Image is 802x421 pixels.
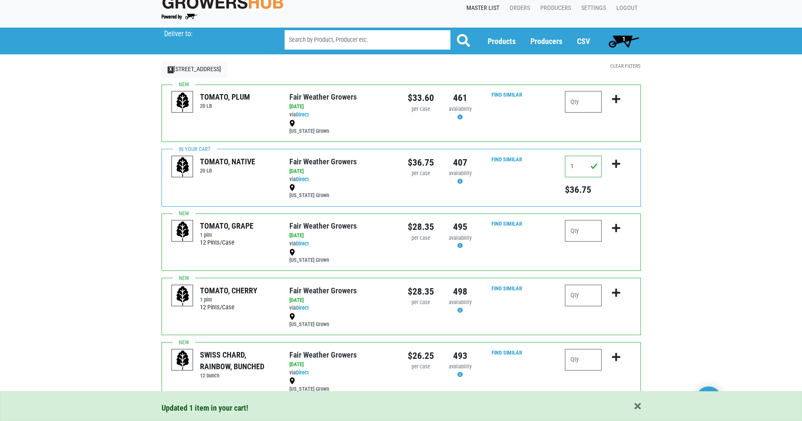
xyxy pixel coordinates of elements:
div: [US_STATE] Grown [289,377,394,393]
span: 1 [622,35,625,42]
div: Updated 1 item in your cart! [162,402,641,414]
div: [DATE] [289,167,394,176]
div: [DATE] [289,296,394,305]
div: per case [408,234,434,242]
div: via [289,240,394,248]
img: placeholder-variety-43d6402dacf2d531de610a020419775a.svg [172,156,193,178]
div: via [289,304,394,312]
a: Find Similar [491,285,522,292]
img: placeholder-variety-43d6402dacf2d531de610a020419775a.svg [172,220,193,242]
h6: 1 pint [200,296,257,303]
a: Fair Weather Growers [289,350,357,359]
div: $26.25 [408,349,434,363]
div: per case [408,363,434,371]
div: 493 [447,349,473,363]
div: via [289,369,394,377]
img: map_marker-0e94453035b3232a4d21701695807de9.png [289,120,295,127]
a: Find Similar [491,220,522,227]
a: Direct [296,176,309,182]
div: via [289,176,394,184]
a: CSV [577,37,590,46]
a: Products [488,37,516,46]
a: Direct [296,369,309,376]
div: [DATE] [289,361,394,369]
img: map_marker-0e94453035b3232a4d21701695807de9.png [289,377,295,384]
a: Fair Weather Growers [289,92,357,101]
img: placeholder-variety-43d6402dacf2d531de610a020419775a.svg [172,349,193,371]
img: Powered by Big Wheelbarrow [162,14,197,20]
a: Find Similar [491,349,522,356]
div: TOMATO, NATIVE [200,156,255,167]
img: map_marker-0e94453035b3232a4d21701695807de9.png [289,313,295,320]
div: TOMATO, PLUM [200,91,250,103]
div: TOMATO, CHERRY [200,285,257,296]
div: 461 [447,91,473,105]
div: $33.60 [408,91,434,105]
a: Producers [530,37,562,46]
div: Availability may be subject to change. [447,170,473,186]
div: [US_STATE] Grown [289,119,394,135]
div: $36.75 [408,156,434,170]
a: Direct [296,111,309,118]
a: Find Similar [491,91,522,98]
a: X[STREET_ADDRESS] [162,61,228,78]
a: Fair Weather Growers [289,286,357,295]
div: TOMATO, GRAPE [200,220,254,232]
input: Qty [565,91,602,113]
span: X [168,66,174,73]
div: $28.35 [408,285,434,298]
div: [DATE] [289,232,394,240]
img: map_marker-0e94453035b3232a4d21701695807de9.png [289,184,295,191]
p: Deliver to: [164,30,263,38]
span: Market 32, Torrington #156, 156 [164,28,269,38]
input: Qty [565,349,602,371]
div: [US_STATE] Grown [289,312,394,329]
div: per case [408,298,434,307]
span: availability [449,170,472,176]
input: Qty [565,156,602,177]
a: Direct [296,240,309,247]
a: 1 [605,32,643,50]
h6: 20 LB [200,103,250,109]
div: [DATE] [289,103,394,111]
a: Clear Filters [610,63,640,69]
div: [US_STATE] Grown [289,184,394,200]
div: 498 [447,285,473,298]
a: Direct [296,305,309,311]
img: placeholder-variety-43d6402dacf2d531de610a020419775a.svg [172,285,193,307]
input: Qty [565,285,602,306]
a: Find Similar [491,156,522,163]
h5: Total price [565,184,602,195]
span: availability [449,299,472,305]
div: $28.35 [408,220,434,234]
span: availability [449,106,472,112]
div: per case [408,105,434,113]
h6: 12 bunch [200,372,276,379]
div: [US_STATE] Grown [289,248,394,264]
input: Qty [565,220,602,242]
div: per case [408,170,434,178]
span: 12 Pints/Case [200,239,235,246]
div: SWISS CHARD, RAINBOW, BUNCHED [200,349,276,372]
a: Fair Weather Growers [289,157,357,166]
input: Search by Product, Producer etc. [285,30,450,50]
div: via [289,111,394,119]
div: 495 [447,220,473,234]
img: placeholder-variety-43d6402dacf2d531de610a020419775a.svg [172,91,193,113]
span: availability [449,363,472,370]
span: 12 Pints/Case [200,304,235,311]
span: availability [449,235,472,241]
h6: 1 pint [200,232,254,238]
h6: 20 LB [200,167,255,174]
div: 407 [447,156,473,170]
a: Fair Weather Growers [289,221,357,230]
img: map_marker-0e94453035b3232a4d21701695807de9.png [289,249,295,256]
